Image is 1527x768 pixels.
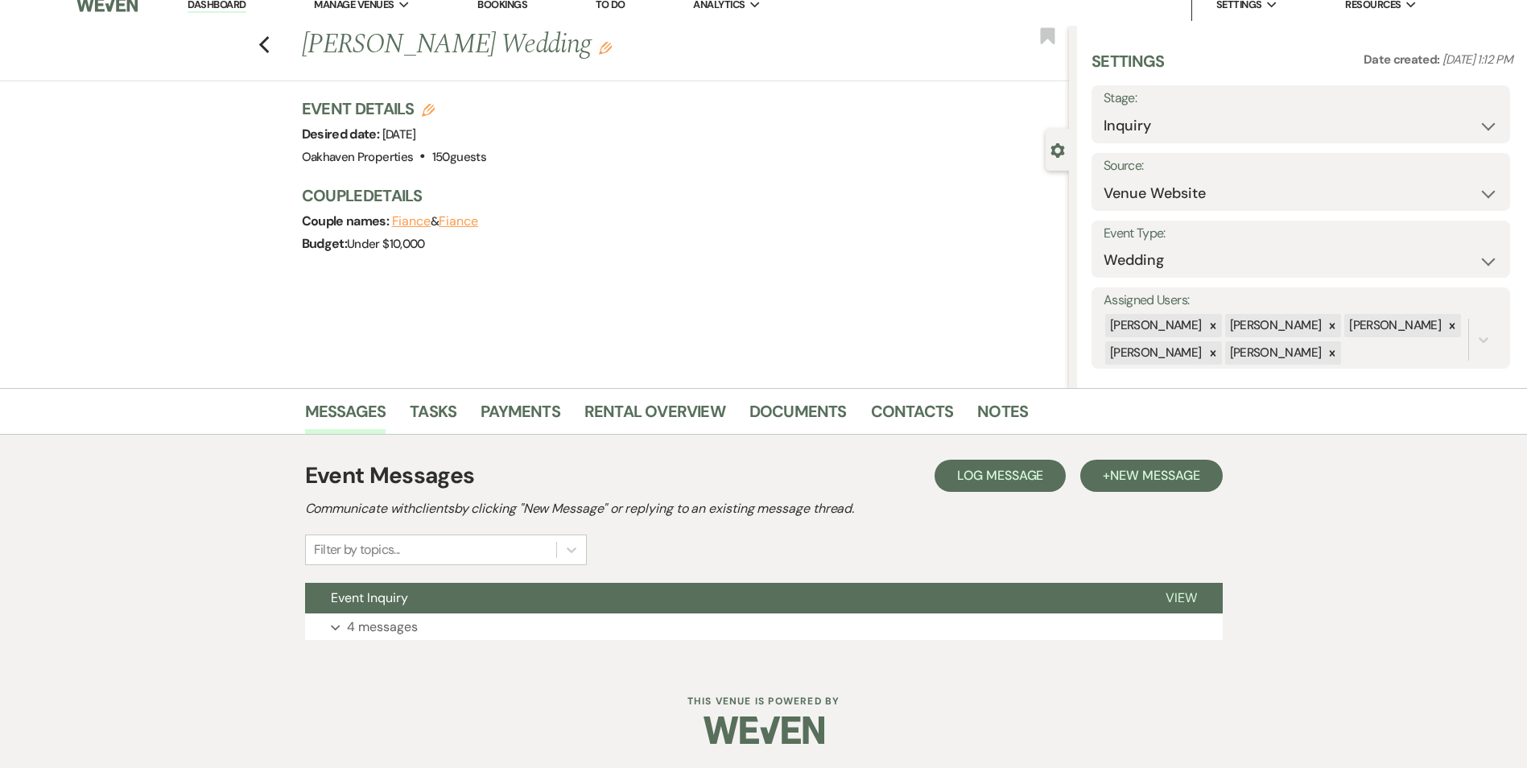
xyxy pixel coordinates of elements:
[302,184,1053,207] h3: Couple Details
[1050,142,1065,157] button: Close lead details
[305,499,1223,518] h2: Communicate with clients by clicking "New Message" or replying to an existing message thread.
[305,398,386,434] a: Messages
[302,126,382,142] span: Desired date:
[347,617,418,638] p: 4 messages
[704,702,824,758] img: Weven Logo
[871,398,954,434] a: Contacts
[331,589,408,606] span: Event Inquiry
[432,149,486,165] span: 150 guests
[1110,467,1199,484] span: New Message
[584,398,725,434] a: Rental Overview
[1104,222,1498,246] label: Event Type:
[382,126,416,142] span: [DATE]
[977,398,1028,434] a: Notes
[302,26,910,64] h1: [PERSON_NAME] Wedding
[1105,341,1204,365] div: [PERSON_NAME]
[1225,341,1324,365] div: [PERSON_NAME]
[957,467,1043,484] span: Log Message
[347,236,425,252] span: Under $10,000
[1442,52,1513,68] span: [DATE] 1:12 PM
[481,398,560,434] a: Payments
[1104,155,1498,178] label: Source:
[439,215,478,228] button: Fiance
[302,235,348,252] span: Budget:
[392,215,431,228] button: Fiance
[1364,52,1442,68] span: Date created:
[1225,314,1324,337] div: [PERSON_NAME]
[1104,289,1498,312] label: Assigned Users:
[1105,314,1204,337] div: [PERSON_NAME]
[302,213,392,229] span: Couple names:
[749,398,847,434] a: Documents
[392,213,478,229] span: &
[305,583,1140,613] button: Event Inquiry
[1104,87,1498,110] label: Stage:
[305,459,475,493] h1: Event Messages
[599,40,612,55] button: Edit
[1344,314,1443,337] div: [PERSON_NAME]
[305,613,1223,641] button: 4 messages
[1092,50,1165,85] h3: Settings
[302,149,414,165] span: Oakhaven Properties
[1166,589,1197,606] span: View
[314,540,400,559] div: Filter by topics...
[1080,460,1222,492] button: +New Message
[935,460,1066,492] button: Log Message
[1140,583,1223,613] button: View
[302,97,486,120] h3: Event Details
[410,398,456,434] a: Tasks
